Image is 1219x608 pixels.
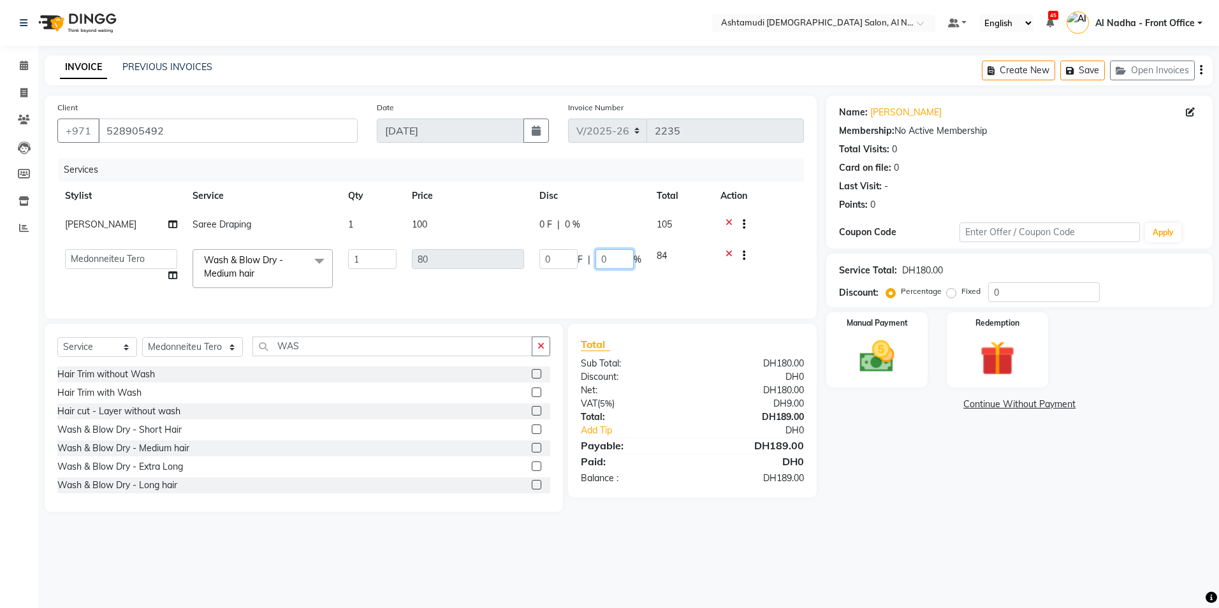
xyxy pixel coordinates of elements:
span: 45 [1048,11,1058,20]
div: Wash & Blow Dry - Short Hair [57,423,182,437]
div: Paid: [571,454,692,469]
span: | [557,218,560,231]
div: Coupon Code [839,226,960,239]
div: DH180.00 [902,264,943,277]
a: INVOICE [60,56,107,79]
span: VAT [581,398,597,409]
div: Net: [571,384,692,397]
div: Payable: [571,438,692,453]
label: Invoice Number [568,102,624,113]
th: Price [404,182,532,210]
th: Total [649,182,713,210]
a: PREVIOUS INVOICES [122,61,212,73]
span: F [578,253,583,266]
button: +971 [57,119,99,143]
label: Redemption [975,317,1019,329]
span: | [588,253,590,266]
div: Hair Trim without Wash [57,368,155,381]
label: Fixed [961,286,981,297]
img: Al Nadha - Front Office [1067,11,1089,34]
div: Wash & Blow Dry - Extra Long [57,460,183,474]
input: Search by Name/Mobile/Email/Code [98,119,358,143]
a: Continue Without Payment [829,398,1210,411]
span: 0 % [565,218,580,231]
div: Points: [839,198,868,212]
label: Date [377,102,394,113]
button: Create New [982,61,1055,80]
th: Qty [340,182,404,210]
div: Last Visit: [839,180,882,193]
span: % [634,253,641,266]
div: Hair Trim with Wash [57,386,142,400]
div: Card on file: [839,161,891,175]
th: Stylist [57,182,185,210]
div: Wash & Blow Dry - Long hair [57,479,177,492]
button: Save [1060,61,1105,80]
div: No Active Membership [839,124,1200,138]
span: Total [581,338,610,351]
span: 0 F [539,218,552,231]
th: Service [185,182,340,210]
div: Name: [839,106,868,119]
div: Hair cut - Layer without wash [57,405,180,418]
th: Action [713,182,804,210]
label: Manual Payment [847,317,908,329]
span: Wash & Blow Dry - Medium hair [204,254,283,279]
span: 5% [600,398,612,409]
div: DH189.00 [692,410,814,424]
div: DH9.00 [692,397,814,410]
button: Open Invoices [1110,61,1195,80]
span: Al Nadha - Front Office [1095,17,1195,30]
img: _gift.svg [969,337,1026,380]
div: 0 [894,161,899,175]
input: Search or Scan [252,337,532,356]
span: [PERSON_NAME] [65,219,136,230]
span: 105 [657,219,672,230]
img: _cash.svg [849,337,905,377]
div: Membership: [839,124,894,138]
div: DH180.00 [692,357,814,370]
a: Add Tip [571,424,713,437]
div: Wash & Blow Dry - Medium hair [57,442,189,455]
div: - [884,180,888,193]
div: Total Visits: [839,143,889,156]
span: 1 [348,219,353,230]
div: Service Total: [839,264,897,277]
div: Discount: [839,286,879,300]
a: 45 [1046,17,1054,29]
div: 0 [892,143,897,156]
div: DH0 [692,454,814,469]
a: x [254,268,260,279]
div: DH180.00 [692,384,814,397]
div: DH189.00 [692,472,814,485]
div: 0 [870,198,875,212]
input: Enter Offer / Coupon Code [960,222,1140,242]
span: 84 [657,250,667,261]
div: ( ) [571,397,692,410]
div: Services [59,158,814,182]
span: Saree Draping [193,219,251,230]
label: Percentage [901,286,942,297]
div: DH0 [692,370,814,384]
div: Discount: [571,370,692,384]
label: Client [57,102,78,113]
th: Disc [532,182,649,210]
div: Balance : [571,472,692,485]
div: Total: [571,410,692,424]
div: Sub Total: [571,357,692,370]
div: DH0 [713,424,814,437]
img: logo [33,5,120,41]
button: Apply [1145,223,1181,242]
span: 100 [412,219,427,230]
a: [PERSON_NAME] [870,106,942,119]
div: DH189.00 [692,438,814,453]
